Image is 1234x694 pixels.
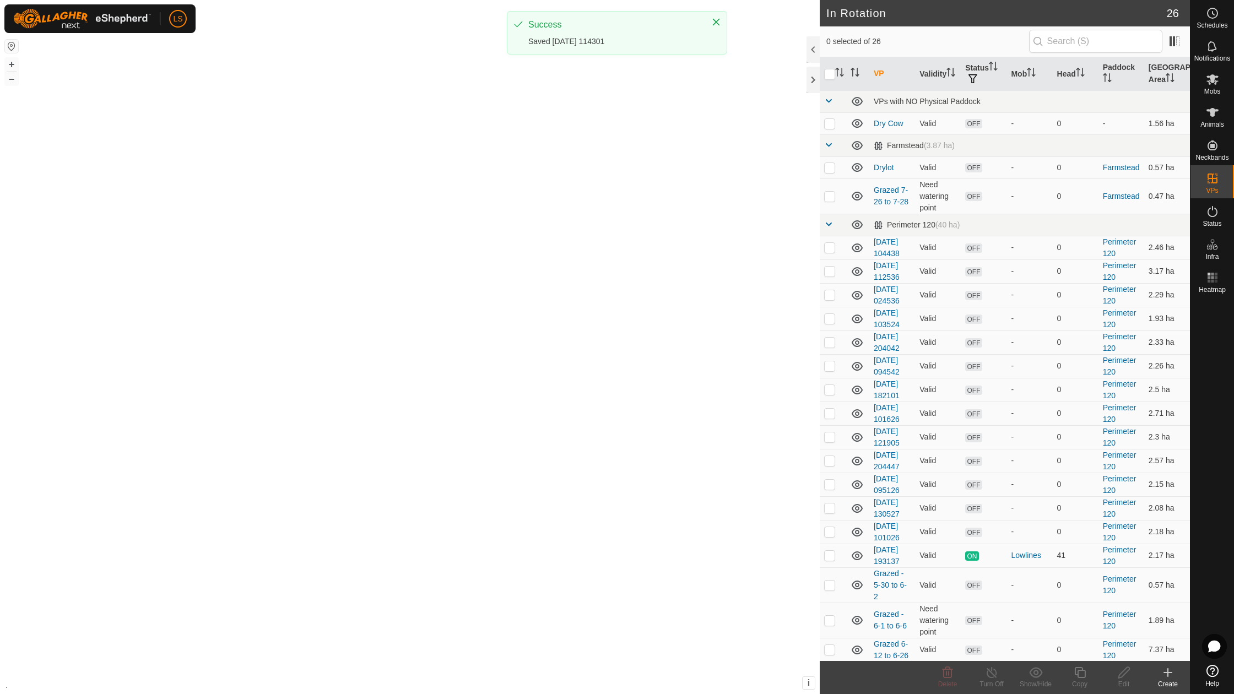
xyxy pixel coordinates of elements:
span: 0 selected of 26 [826,36,1029,47]
button: Close [708,14,724,30]
td: - [1098,112,1144,134]
td: Valid [915,449,961,473]
p-sorticon: Activate to sort [946,69,955,78]
a: Perimeter 120 [1103,285,1136,305]
td: 2.3 ha [1144,425,1190,449]
div: - [1011,191,1048,202]
span: OFF [965,163,982,172]
td: Valid [915,638,961,662]
a: Perimeter 120 [1103,403,1136,424]
span: VPs [1206,187,1218,194]
button: i [803,677,815,689]
a: [DATE] 104438 [874,237,900,258]
a: [DATE] 103524 [874,308,900,329]
p-sorticon: Activate to sort [1027,69,1036,78]
div: Create [1146,679,1190,689]
span: Heatmap [1199,286,1226,293]
h2: In Rotation [826,7,1167,20]
td: 2.15 ha [1144,473,1190,496]
span: Animals [1200,121,1224,128]
td: 0 [1053,425,1098,449]
a: Perimeter 120 [1103,545,1136,566]
a: Grazed 7-26 to 7-28 [874,186,908,206]
td: Valid [915,236,961,259]
div: - [1011,313,1048,324]
span: OFF [965,362,982,371]
td: Valid [915,112,961,134]
a: Perimeter 120 [1103,451,1136,471]
th: Validity [915,57,961,91]
div: - [1011,479,1048,490]
td: 1.56 ha [1144,112,1190,134]
td: 0 [1053,520,1098,544]
div: - [1011,360,1048,372]
p-sorticon: Activate to sort [851,69,859,78]
div: - [1011,384,1048,395]
td: 0 [1053,259,1098,283]
a: Perimeter 120 [1103,308,1136,329]
td: 0 [1053,236,1098,259]
div: - [1011,265,1048,277]
td: 0 [1053,603,1098,638]
td: 0 [1053,112,1098,134]
td: 2.08 ha [1144,496,1190,520]
th: Mob [1006,57,1052,91]
span: OFF [965,291,982,300]
span: OFF [965,267,982,276]
td: 0 [1053,156,1098,178]
a: Perimeter 120 [1103,427,1136,447]
a: Perimeter 120 [1103,522,1136,542]
a: Perimeter 120 [1103,498,1136,518]
td: 1.89 ha [1144,603,1190,638]
td: Valid [915,567,961,603]
td: Valid [915,259,961,283]
a: [DATE] 193137 [874,545,900,566]
a: Perimeter 120 [1103,379,1136,400]
div: - [1011,455,1048,467]
td: Need watering point [915,603,961,638]
td: 2.46 ha [1144,236,1190,259]
div: - [1011,502,1048,514]
td: 0 [1053,330,1098,354]
td: 0 [1053,449,1098,473]
div: Edit [1102,679,1146,689]
a: [DATE] 024536 [874,285,900,305]
a: [DATE] 101626 [874,403,900,424]
span: OFF [965,581,982,590]
button: + [5,58,18,71]
td: Valid [915,283,961,307]
td: 0 [1053,496,1098,520]
span: Status [1203,220,1221,227]
span: OFF [965,192,982,201]
a: Perimeter 120 [1103,474,1136,495]
td: 1.93 ha [1144,307,1190,330]
a: Farmstead [1103,192,1140,200]
a: [DATE] 112536 [874,261,900,281]
div: - [1011,579,1048,591]
a: Dry Cow [874,119,903,128]
span: (3.87 ha) [924,141,955,150]
a: Grazed - 6-1 to 6-6 [874,610,907,630]
span: OFF [965,409,982,419]
td: 0 [1053,638,1098,662]
span: OFF [965,386,982,395]
a: [DATE] 094542 [874,356,900,376]
a: [DATE] 095126 [874,474,900,495]
div: Turn Off [970,679,1014,689]
span: Neckbands [1195,154,1228,161]
button: – [5,72,18,85]
div: - [1011,289,1048,301]
a: Grazed - 5-30 to 6-2 [874,569,907,601]
td: 2.5 ha [1144,378,1190,402]
div: Farmstead [874,141,955,150]
a: [DATE] 101026 [874,522,900,542]
p-sorticon: Activate to sort [1103,75,1112,84]
span: OFF [965,616,982,625]
a: Perimeter 120 [1103,574,1136,595]
input: Search (S) [1029,30,1162,53]
td: Valid [915,425,961,449]
div: - [1011,526,1048,538]
td: 41 [1053,544,1098,567]
div: Lowlines [1011,550,1048,561]
span: OFF [965,315,982,324]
